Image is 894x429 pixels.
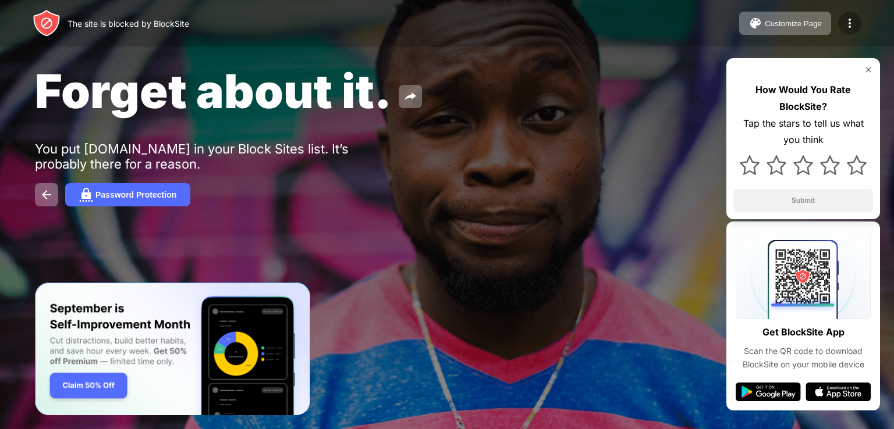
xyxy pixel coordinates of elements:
button: Customize Page [739,12,831,35]
div: You put [DOMAIN_NAME] in your Block Sites list. It’s probably there for a reason. [35,141,395,171]
img: app-store.svg [806,382,871,401]
img: share.svg [403,90,417,103]
img: back.svg [40,188,54,202]
img: star.svg [793,155,813,175]
img: star.svg [820,155,840,175]
img: qrcode.svg [736,231,871,319]
iframe: Banner [35,283,310,416]
img: google-play.svg [736,382,801,401]
img: rate-us-close.svg [864,65,873,74]
div: Get BlockSite App [762,324,845,341]
div: Tap the stars to tell us what you think [733,115,873,149]
img: star.svg [740,155,760,175]
span: Forget about it. [35,63,392,119]
div: Customize Page [765,19,822,28]
div: Password Protection [95,190,176,199]
img: header-logo.svg [33,9,61,37]
img: password.svg [79,188,93,202]
img: pallet.svg [748,16,762,30]
div: How Would You Rate BlockSite? [733,81,873,115]
button: Password Protection [65,183,190,206]
img: star.svg [847,155,867,175]
div: Scan the QR code to download BlockSite on your mobile device [736,345,871,371]
img: star.svg [767,155,786,175]
div: The site is blocked by BlockSite [68,19,189,28]
button: Submit [733,189,873,212]
img: menu-icon.svg [843,16,857,30]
